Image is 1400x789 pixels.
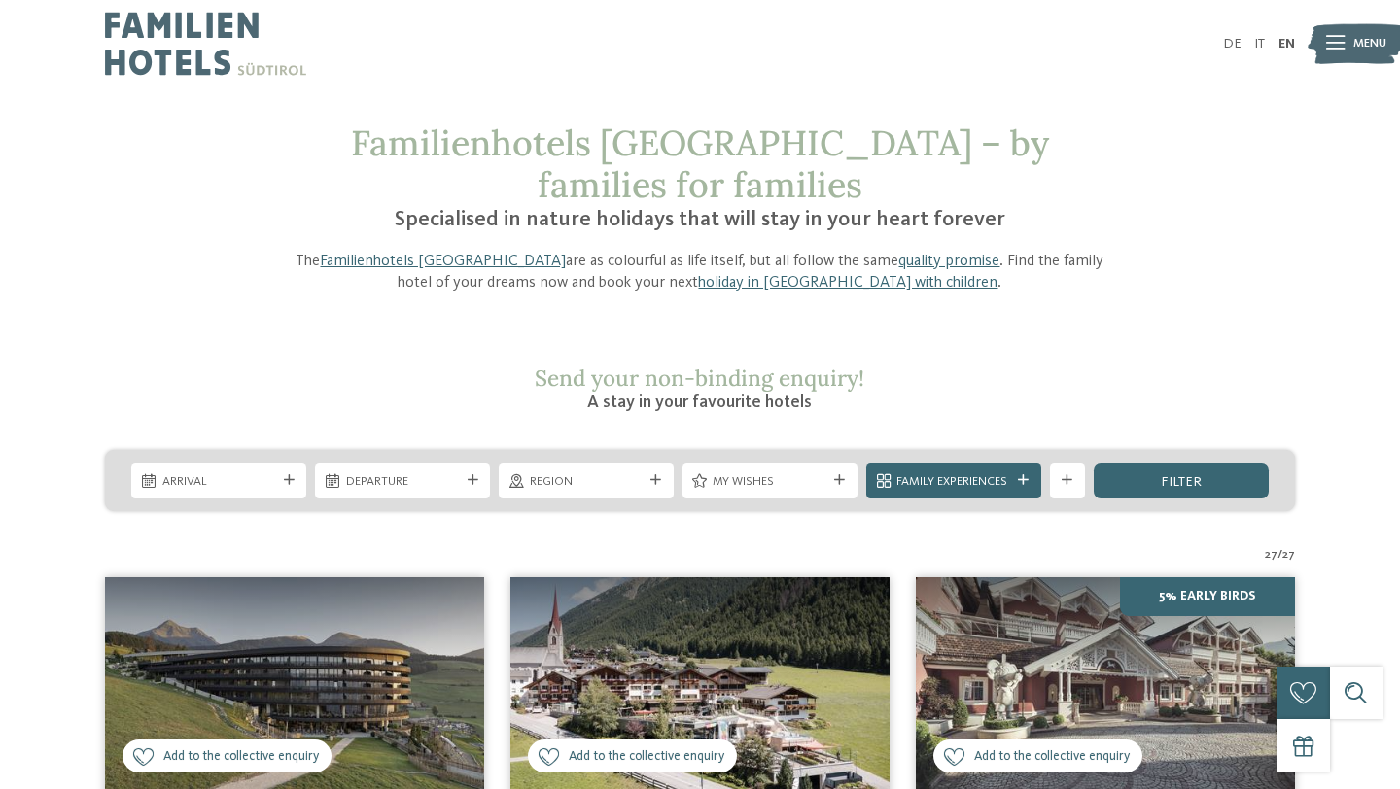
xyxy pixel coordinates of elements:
[898,254,999,269] a: quality promise
[346,473,460,491] span: Departure
[162,473,276,491] span: Arrival
[713,473,826,491] span: My wishes
[1254,37,1265,51] a: IT
[1223,37,1242,51] a: DE
[1277,546,1282,564] span: /
[1278,37,1295,51] a: EN
[535,363,864,392] span: Send your non-binding enquiry!
[1353,35,1386,52] span: Menu
[284,251,1116,294] p: The are as colourful as life itself, but all follow the same . Find the family hotel of your drea...
[896,473,1010,491] span: Family Experiences
[395,209,1005,230] span: Specialised in nature holidays that will stay in your heart forever
[320,254,566,269] a: Familienhotels [GEOGRAPHIC_DATA]
[974,748,1130,767] span: Add to the collective enquiry
[1161,475,1202,489] span: filter
[1265,546,1277,564] span: 27
[569,748,724,767] span: Add to the collective enquiry
[163,748,319,767] span: Add to the collective enquiry
[698,275,997,291] a: holiday in [GEOGRAPHIC_DATA] with children
[351,120,1049,207] span: Familienhotels [GEOGRAPHIC_DATA] – by families for families
[530,473,644,491] span: Region
[1282,546,1295,564] span: 27
[587,394,812,411] span: A stay in your favourite hotels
